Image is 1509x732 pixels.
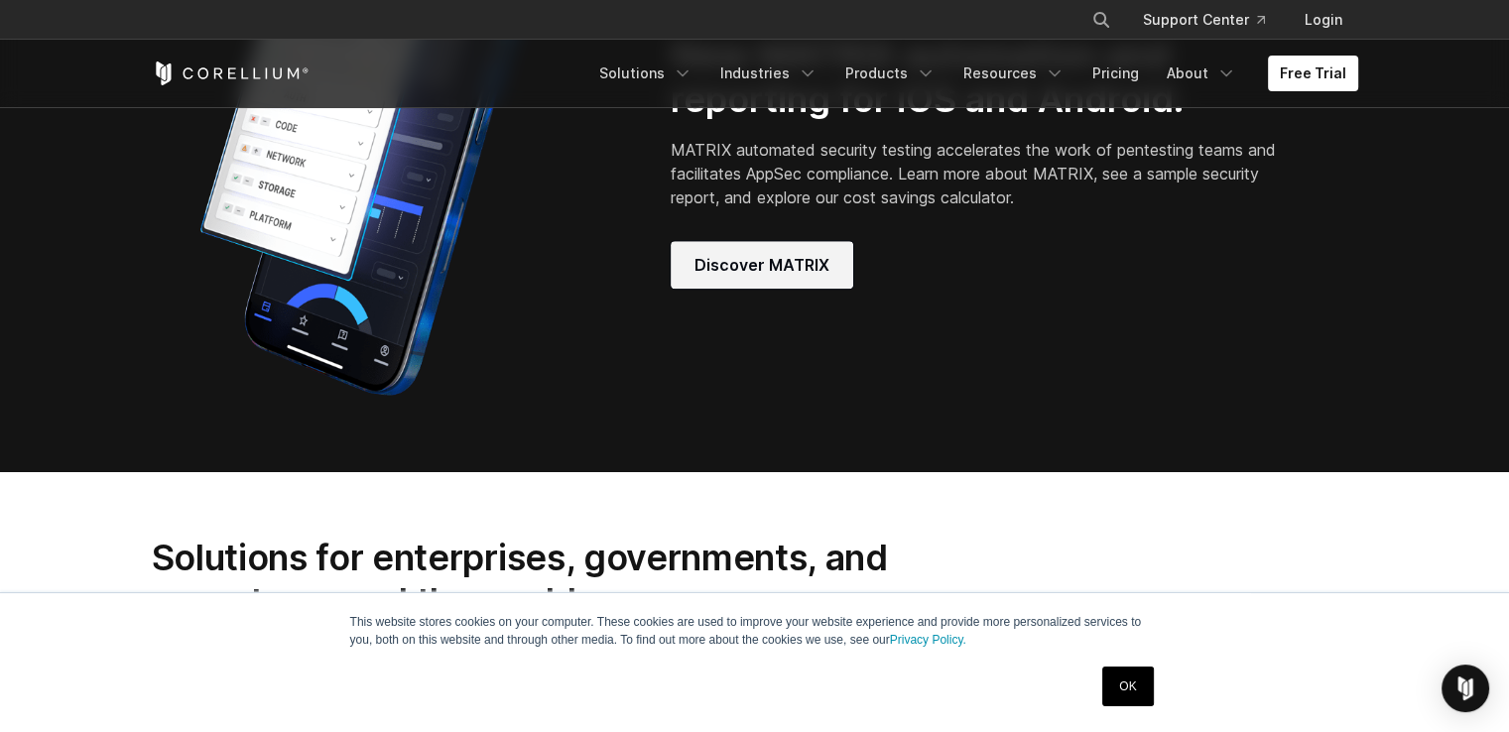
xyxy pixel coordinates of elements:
div: Open Intercom Messenger [1442,665,1489,712]
a: Support Center [1127,2,1281,38]
a: Privacy Policy. [890,633,966,647]
a: Discover MATRIX [671,241,853,289]
a: Login [1289,2,1358,38]
a: Corellium Home [152,61,310,85]
p: MATRIX automated security testing accelerates the work of pentesting teams and facilitates AppSec... [671,138,1283,209]
div: Navigation Menu [1068,2,1358,38]
a: Free Trial [1268,56,1358,91]
a: OK [1102,667,1153,706]
div: Navigation Menu [587,56,1358,91]
a: Pricing [1080,56,1151,91]
h2: Solutions for enterprises, governments, and experts around the world. [152,536,943,624]
a: Industries [708,56,829,91]
a: About [1155,56,1248,91]
a: Resources [951,56,1076,91]
span: Discover MATRIX [694,253,829,277]
a: Products [833,56,947,91]
p: This website stores cookies on your computer. These cookies are used to improve your website expe... [350,613,1160,649]
a: Solutions [587,56,704,91]
button: Search [1083,2,1119,38]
